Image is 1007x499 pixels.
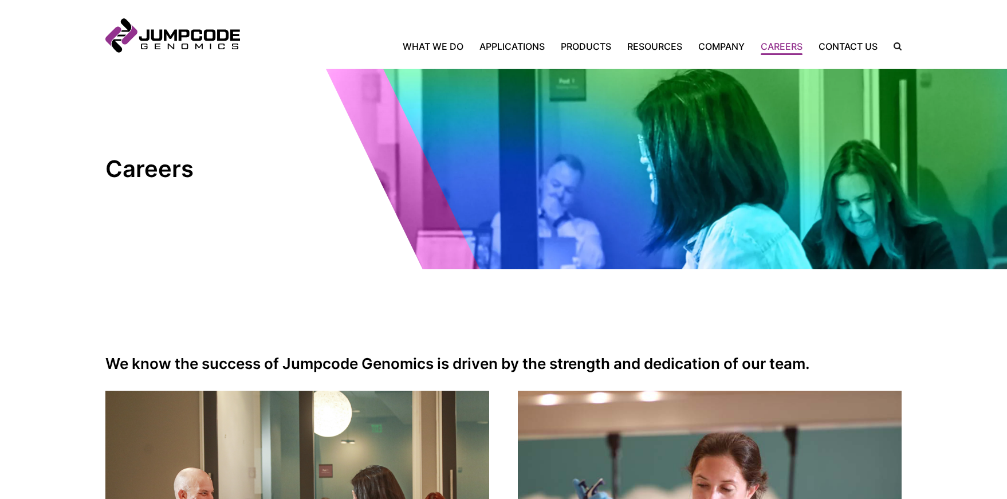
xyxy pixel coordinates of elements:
nav: Primary Navigation [240,40,886,53]
a: Applications [471,40,553,53]
h1: Careers [105,155,312,183]
a: Careers [753,40,811,53]
a: Contact Us [811,40,886,53]
a: Resources [619,40,690,53]
label: Search the site. [886,42,902,50]
a: Company [690,40,753,53]
a: What We Do [403,40,471,53]
h2: We know the success of Jumpcode Genomics is driven by the strength and dedication of our team. [105,355,902,372]
a: Products [553,40,619,53]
